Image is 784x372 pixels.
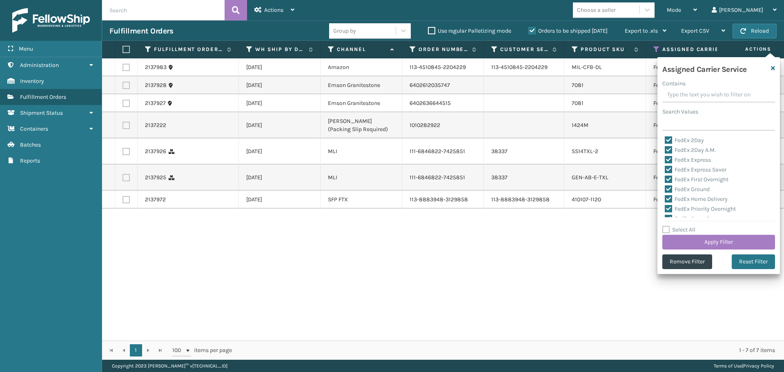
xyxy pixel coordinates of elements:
button: Apply Filter [662,235,775,249]
td: 38337 [484,165,564,191]
label: FedEx Home Delivery [665,196,728,203]
label: Orders to be shipped [DATE] [528,27,608,34]
span: items per page [172,344,232,356]
td: 113-8883948-3129858 [402,191,484,209]
span: Reports [20,157,40,164]
label: Select All [662,226,695,233]
span: Menu [19,45,33,52]
a: Terms of Use [714,363,742,369]
td: [DATE] [239,112,321,138]
span: 100 [172,346,185,354]
td: 38337 [484,138,564,165]
a: 2137925 [145,174,166,182]
a: 2137927 [145,99,166,107]
a: 2137928 [145,81,167,89]
td: 111-6846822-7425851 [402,165,484,191]
button: Reload [733,24,777,38]
td: [DATE] [239,76,321,94]
a: 2137972 [145,196,166,204]
a: SS14TXL-2 [572,148,598,155]
a: 2137983 [145,63,167,71]
label: Use regular Palletizing mode [428,27,511,34]
a: 2137926 [145,147,166,156]
label: FedEx First Overnight [665,176,728,183]
label: Product SKU [581,46,630,53]
a: 2137222 [145,121,166,129]
label: Customer Service Order Number [500,46,548,53]
td: 6402612035747 [402,76,484,94]
span: Containers [20,125,48,132]
a: MIL-CFB-DL [572,64,602,71]
a: 1 [130,344,142,356]
span: Fulfillment Orders [20,94,66,100]
div: Choose a seller [577,6,616,14]
td: Amazon [321,58,402,76]
a: 7081 [572,82,584,89]
span: Mode [667,7,681,13]
td: SFP FTX [321,191,402,209]
td: Emson Granitestone [321,94,402,112]
span: Export to .xls [625,27,658,34]
td: 6402636644515 [402,94,484,112]
label: FedEx Express Saver [665,166,726,173]
td: 113-4510845-2204229 [484,58,564,76]
td: [PERSON_NAME] (Packing Slip Required) [321,112,402,138]
td: 1010282922 [402,112,484,138]
div: | [714,360,774,372]
label: FedEx 2Day [665,137,704,144]
span: Actions [719,42,776,56]
h3: Fulfillment Orders [109,26,173,36]
td: MLI [321,138,402,165]
a: 7081 [572,100,584,107]
span: Batches [20,141,41,148]
td: [DATE] [239,191,321,209]
a: Privacy Policy [743,363,774,369]
label: FedEx 2Day A.M. [665,147,716,154]
span: Administration [20,62,59,69]
input: Type the text you wish to filter on [662,88,775,102]
p: Copyright 2023 [PERSON_NAME]™ v [TECHNICAL_ID] [112,360,227,372]
td: Emson Granitestone [321,76,402,94]
span: Shipment Status [20,109,63,116]
label: Search Values [662,107,698,116]
span: Export CSV [681,27,709,34]
td: [DATE] [239,94,321,112]
span: Inventory [20,78,44,85]
button: Remove Filter [662,254,712,269]
a: 410107-1120 [572,196,601,203]
td: [DATE] [239,138,321,165]
a: 1424M [572,122,588,129]
label: FedEx Express [665,156,711,163]
label: Assigned Carrier Service [662,46,772,53]
label: FedEx SmartPost [665,215,718,222]
td: MLI [321,165,402,191]
label: WH Ship By Date [255,46,305,53]
label: FedEx Priority Overnight [665,205,736,212]
td: [DATE] [239,58,321,76]
a: GEN-AB-E-TXL [572,174,608,181]
label: Order Number [419,46,468,53]
td: [DATE] [239,165,321,191]
span: Actions [264,7,283,13]
td: 113-8883948-3129858 [484,191,564,209]
td: 113-4510845-2204229 [402,58,484,76]
h4: Assigned Carrier Service [662,62,747,74]
td: 111-6846822-7425851 [402,138,484,165]
label: Fulfillment Order Id [154,46,223,53]
label: Contains [662,79,686,88]
img: logo [12,8,90,33]
div: 1 - 7 of 7 items [243,346,775,354]
label: Channel [337,46,386,53]
button: Reset Filter [732,254,775,269]
label: FedEx Ground [665,186,710,193]
div: Group by [333,27,356,35]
